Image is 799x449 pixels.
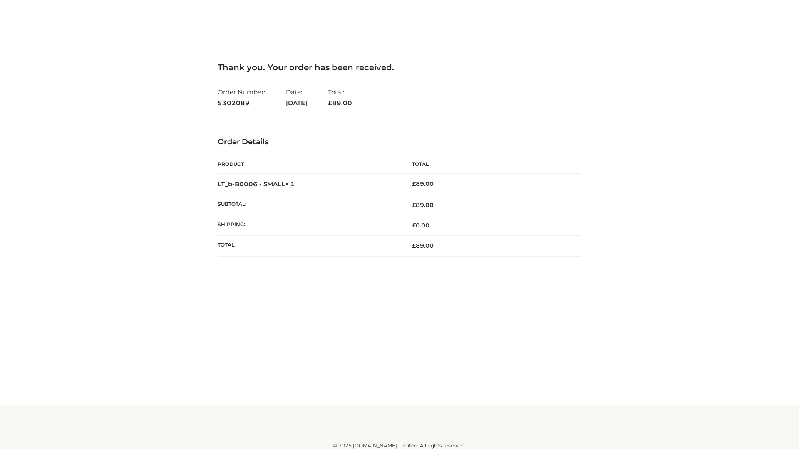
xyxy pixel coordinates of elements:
[218,155,399,174] th: Product
[328,99,332,107] span: £
[412,201,434,209] span: 89.00
[286,85,307,110] li: Date:
[412,222,429,229] bdi: 0.00
[218,215,399,236] th: Shipping:
[218,180,295,188] strong: LT_b-B0006 - SMALL
[218,138,581,147] h3: Order Details
[412,201,416,209] span: £
[218,62,581,72] h3: Thank you. Your order has been received.
[328,85,352,110] li: Total:
[412,180,416,187] span: £
[328,99,352,107] span: 89.00
[412,242,434,249] span: 89.00
[218,85,265,110] li: Order Number:
[399,155,581,174] th: Total
[412,222,416,229] span: £
[285,180,295,188] strong: × 1
[412,180,434,187] bdi: 89.00
[218,98,265,109] strong: 5302089
[286,98,307,109] strong: [DATE]
[412,242,416,249] span: £
[218,195,399,215] th: Subtotal:
[218,236,399,256] th: Total:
